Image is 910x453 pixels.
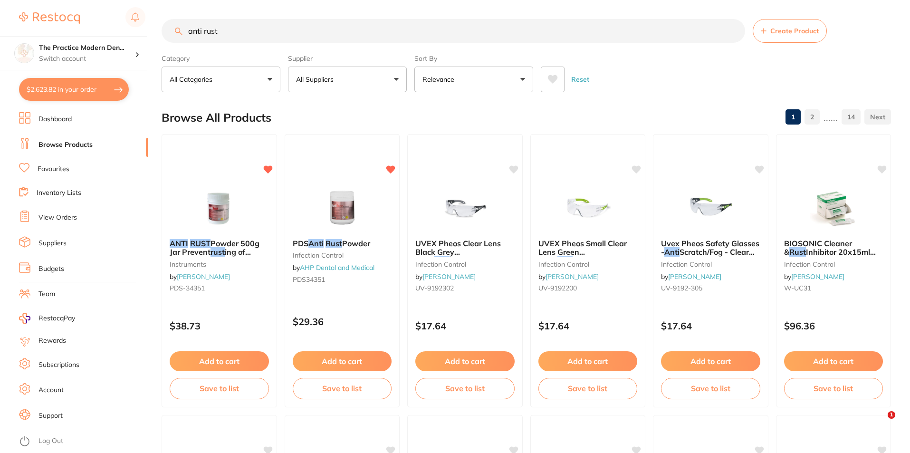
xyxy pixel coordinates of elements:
[293,251,392,259] small: infection control
[39,54,135,64] p: Switch account
[538,378,638,399] button: Save to list
[414,54,533,63] label: Sort By
[170,247,251,265] span: ing of metallic
[450,256,493,266] span: Scratch/Fog
[308,239,324,248] em: Anti
[888,411,895,419] span: 1
[422,75,458,84] p: Relevance
[434,256,450,266] em: Anti
[38,360,79,370] a: Subscriptions
[162,111,271,125] h2: Browse All Products
[38,115,72,124] a: Dashboard
[538,260,638,268] small: infection control
[415,320,515,331] p: $17.64
[842,107,861,126] a: 14
[664,247,680,257] em: Anti
[38,336,66,346] a: Rewards
[803,184,864,231] img: BIOSONIC Cleaner & Rust Inhibitor 20x15ml Packets=76L
[19,7,80,29] a: Restocq Logo
[170,272,230,281] span: by
[19,78,129,101] button: $2,623.82 in your order
[293,263,374,272] span: by
[661,247,755,265] span: Scratch/Fog - Clear Lens - Black Green Arms
[784,260,883,268] small: infection control
[573,256,619,266] span: Scratch/fFog
[661,284,702,292] span: UV-9192-305
[177,272,230,281] a: [PERSON_NAME]
[661,272,721,281] span: by
[415,378,515,399] button: Save to list
[296,75,337,84] p: All Suppliers
[568,67,592,92] button: Reset
[288,67,407,92] button: All Suppliers
[19,313,30,324] img: RestocqPay
[19,313,75,324] a: RestocqPay
[415,260,515,268] small: infection control
[38,213,77,222] a: View Orders
[162,54,280,63] label: Category
[38,314,75,323] span: RestocqPay
[170,284,205,292] span: PDS-34351
[753,19,827,43] button: Create Product
[422,272,476,281] a: [PERSON_NAME]
[38,164,69,174] a: Favourites
[824,112,838,123] p: ......
[38,264,64,274] a: Budgets
[293,239,392,248] b: PDS Anti Rust Powder
[784,284,811,292] span: W-UC31
[19,434,145,449] button: Log Out
[538,239,627,266] span: UVEX Pheos Small Clear Lens Green Arms
[680,184,741,231] img: Uvex Pheos Safety Glasses - Anti Scratch/Fog - Clear Lens - Black Green Arms
[38,436,63,446] a: Log Out
[415,351,515,371] button: Add to cart
[293,351,392,371] button: Add to cart
[538,239,638,257] b: UVEX Pheos Small Clear Lens Green Arms Anti Scratch/fFog
[784,239,852,257] span: BIOSONIC Cleaner &
[293,239,308,248] span: PDS
[170,239,269,257] b: ANTI RUST Powder 500g Jar Prevent rusting of metallic
[784,351,883,371] button: Add to cart
[434,184,496,231] img: UVEX Pheos Clear Lens Black Grey Arms Anti Scratch/Fog
[661,239,759,257] span: Uvex Pheos Safety Glasses -
[38,411,63,421] a: Support
[293,378,392,399] button: Save to list
[791,272,844,281] a: [PERSON_NAME]
[785,107,801,126] a: 1
[415,272,476,281] span: by
[311,184,373,231] img: PDS Anti Rust Powder
[546,272,599,281] a: [PERSON_NAME]
[37,188,81,198] a: Inventory Lists
[784,378,883,399] button: Save to list
[190,239,211,248] em: RUST
[784,272,844,281] span: by
[170,320,269,331] p: $38.73
[38,140,93,150] a: Browse Products
[415,284,454,292] span: UV-9192302
[770,27,819,35] span: Create Product
[805,107,820,126] a: 2
[39,43,135,53] h4: The Practice Modern Dentistry and Facial Aesthetics
[162,67,280,92] button: All Categories
[415,239,515,257] b: UVEX Pheos Clear Lens Black Grey Arms Anti Scratch/Fog
[170,75,216,84] p: All Categories
[784,247,876,265] span: Inhibitor 20x15ml Packets=76L
[784,320,883,331] p: $96.36
[188,184,250,231] img: ANTI RUST Powder 500g Jar Prevent rusting of metallic
[170,378,269,399] button: Save to list
[557,184,619,231] img: UVEX Pheos Small Clear Lens Green Arms Anti Scratch/fFog
[15,44,34,63] img: The Practice Modern Dentistry and Facial Aesthetics
[170,239,188,248] em: ANTI
[661,260,760,268] small: infection control
[170,260,269,268] small: instruments
[293,316,392,327] p: $29.36
[557,256,573,266] em: Anti
[300,263,374,272] a: AHP Dental and Medical
[326,239,342,248] em: Rust
[342,239,370,248] span: Powder
[293,275,325,284] span: PDS34351
[170,351,269,371] button: Add to cart
[661,378,760,399] button: Save to list
[538,351,638,371] button: Add to cart
[784,239,883,257] b: BIOSONIC Cleaner & Rust Inhibitor 20x15ml Packets=76L
[661,351,760,371] button: Add to cart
